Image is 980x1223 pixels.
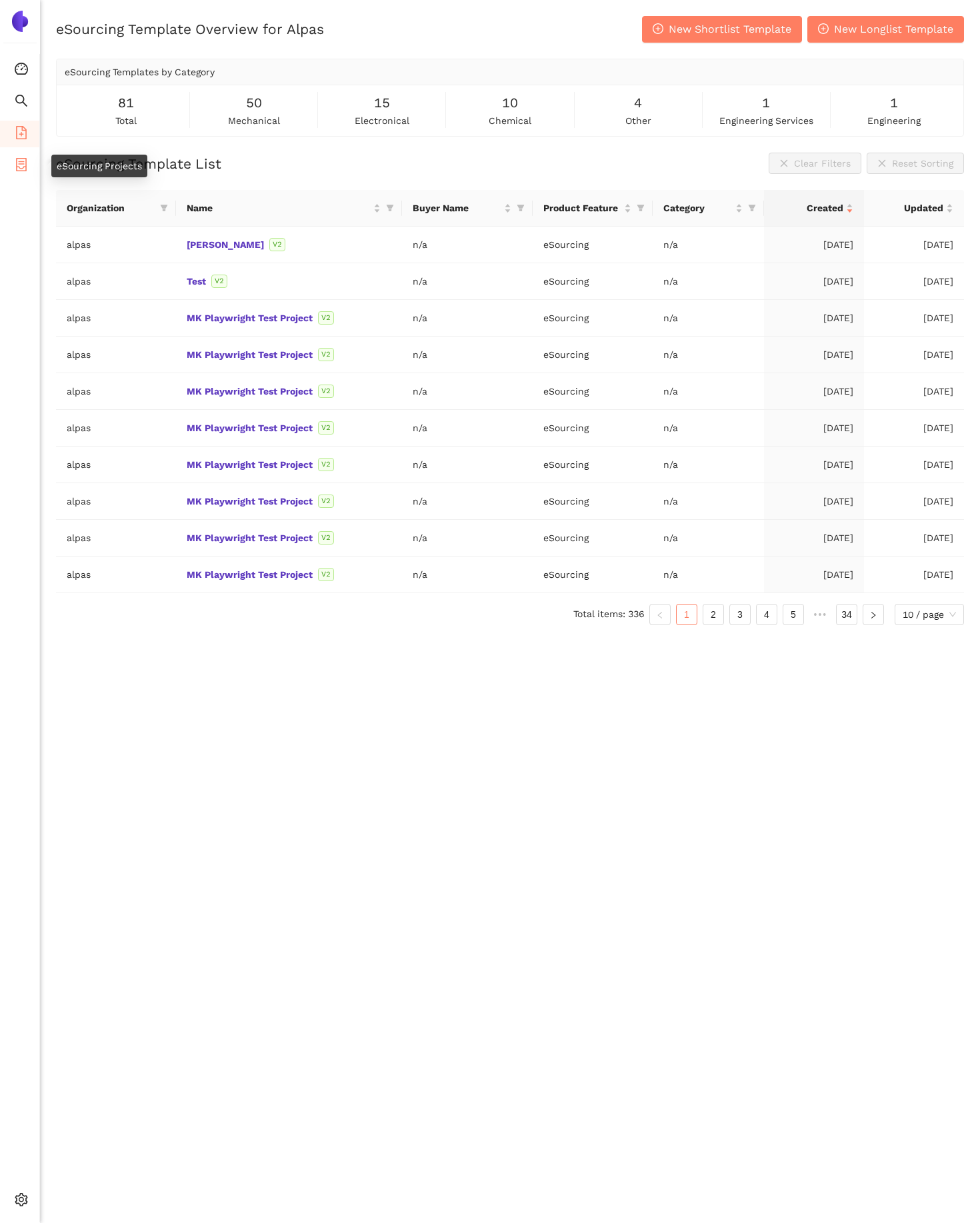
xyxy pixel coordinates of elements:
td: n/a [402,300,533,337]
span: V2 [269,238,285,251]
span: electronical [355,113,409,128]
td: n/a [653,447,764,483]
a: 2 [703,605,723,624]
th: this column's title is Product Feature,this column is sortable [533,190,653,227]
span: filter [514,198,527,218]
td: n/a [653,263,764,300]
td: alpas [56,520,176,557]
span: 4 [634,93,642,113]
span: Product Feature [543,201,621,215]
span: filter [517,204,525,212]
td: [DATE] [864,447,964,483]
td: alpas [56,227,176,263]
td: n/a [402,337,533,373]
td: alpas [56,300,176,337]
td: alpas [56,410,176,447]
span: 1 [762,93,770,113]
span: right [869,611,877,619]
td: n/a [402,520,533,557]
span: filter [386,204,394,212]
span: V2 [318,531,334,545]
span: chemical [489,113,531,128]
td: n/a [402,557,533,593]
li: Previous Page [649,604,671,625]
span: V2 [318,385,334,398]
span: Created [775,201,843,215]
td: [DATE] [764,373,864,410]
td: alpas [56,373,176,410]
li: Next Page [863,604,884,625]
td: n/a [402,263,533,300]
td: eSourcing [533,300,653,337]
span: filter [745,198,759,218]
span: Updated [875,201,943,215]
li: 3 [729,604,751,625]
span: mechanical [228,113,280,128]
a: 1 [677,605,697,624]
td: n/a [402,447,533,483]
li: Total items: 336 [573,604,644,625]
td: eSourcing [533,447,653,483]
span: 81 [118,93,134,113]
td: [DATE] [764,447,864,483]
td: alpas [56,483,176,520]
td: n/a [402,227,533,263]
td: [DATE] [764,557,864,593]
td: eSourcing [533,483,653,520]
li: 1 [676,604,697,625]
span: V2 [318,568,334,581]
td: [DATE] [764,300,864,337]
td: eSourcing [533,520,653,557]
td: n/a [653,300,764,337]
td: eSourcing [533,227,653,263]
span: ••• [809,604,831,625]
td: [DATE] [864,410,964,447]
td: [DATE] [764,263,864,300]
span: container [15,153,28,180]
button: plus-circleNew Longlist Template [807,16,964,43]
span: filter [160,204,168,212]
td: [DATE] [864,263,964,300]
td: [DATE] [764,410,864,447]
th: this column's title is Name,this column is sortable [176,190,401,227]
td: n/a [653,410,764,447]
span: V2 [318,458,334,471]
th: this column's title is Category,this column is sortable [653,190,764,227]
td: alpas [56,447,176,483]
td: eSourcing [533,337,653,373]
td: [DATE] [864,227,964,263]
td: n/a [653,557,764,593]
td: n/a [402,483,533,520]
a: 5 [783,605,803,624]
span: Category [663,201,733,215]
span: filter [748,204,756,212]
td: [DATE] [864,337,964,373]
span: Name [187,201,370,215]
th: this column's title is Updated,this column is sortable [864,190,964,227]
td: n/a [653,520,764,557]
span: filter [157,198,171,218]
span: dashboard [15,57,28,84]
td: [DATE] [864,300,964,337]
li: Next 5 Pages [809,604,831,625]
span: New Shortlist Template [669,21,791,37]
span: file-add [15,121,28,148]
td: [DATE] [864,373,964,410]
div: eSourcing Projects [51,155,147,177]
td: [DATE] [764,337,864,373]
th: this column's title is Buyer Name,this column is sortable [402,190,533,227]
button: closeClear Filters [769,153,861,174]
span: V2 [318,421,334,435]
td: alpas [56,263,176,300]
div: Page Size [895,604,964,625]
td: eSourcing [533,373,653,410]
button: left [649,604,671,625]
span: 15 [374,93,390,113]
span: New Longlist Template [834,21,953,37]
td: n/a [402,373,533,410]
h2: eSourcing Template Overview for Alpas [56,19,324,39]
span: filter [634,198,647,218]
img: Logo [9,11,31,32]
span: setting [15,1188,28,1215]
td: alpas [56,557,176,593]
